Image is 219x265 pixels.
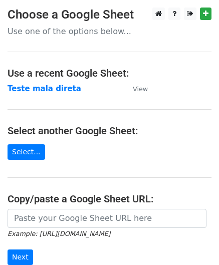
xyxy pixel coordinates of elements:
h4: Use a recent Google Sheet: [8,67,211,79]
p: Use one of the options below... [8,26,211,37]
h3: Choose a Google Sheet [8,8,211,22]
input: Paste your Google Sheet URL here [8,209,206,228]
small: Example: [URL][DOMAIN_NAME] [8,230,110,237]
a: Teste mala direta [8,84,81,93]
small: View [133,85,148,93]
h4: Copy/paste a Google Sheet URL: [8,193,211,205]
a: Select... [8,144,45,160]
a: View [123,84,148,93]
input: Next [8,249,33,265]
h4: Select another Google Sheet: [8,125,211,137]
